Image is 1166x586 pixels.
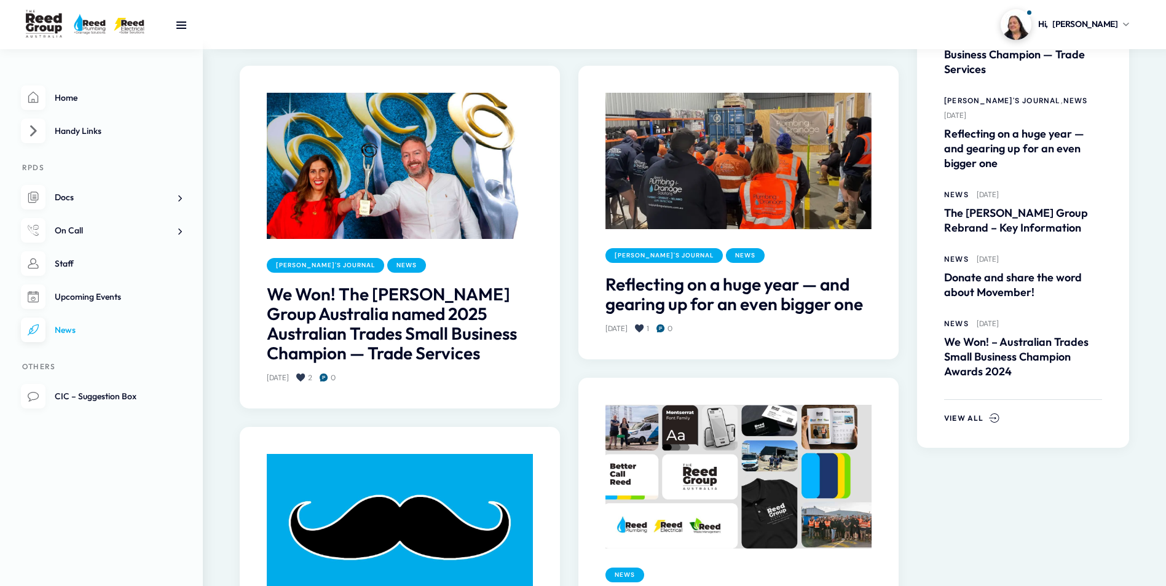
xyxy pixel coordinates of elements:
a: We Won! The [PERSON_NAME] Group Australia named 2025 Australian Trades Small Business Champion — ... [267,284,533,363]
a: [PERSON_NAME]'s Journal [944,95,1061,106]
span: 2 [308,373,312,383]
a: [PERSON_NAME]'s Journal [267,258,384,273]
span: Hi, [1038,18,1048,31]
a: 0 [320,372,344,383]
a: We Won! – Australian Trades Small Business Champion Awards 2024 [944,335,1102,379]
span: , [1061,96,1063,106]
img: Profile picture of Carmen Montalto [1001,9,1031,40]
a: The [PERSON_NAME] Group Rebrand – Key Information [944,206,1102,235]
a: 2 [297,372,320,383]
a: Reflecting on a huge year — and gearing up for an even bigger one [605,275,872,314]
a: [DATE] [605,324,628,334]
span: 0 [668,324,672,334]
a: News [944,318,969,329]
span: 1 [647,324,649,334]
a: News [944,254,969,265]
a: Donate and share the word about Movember! [944,270,1102,300]
a: [DATE] [977,254,999,264]
a: 1 [636,323,657,334]
a: View All [944,412,999,424]
a: News [1063,95,1088,106]
a: News [387,258,426,273]
span: View All [944,413,984,423]
a: Profile picture of Carmen MontaltoHi,[PERSON_NAME] [1001,9,1129,40]
span: [PERSON_NAME] [1052,18,1118,31]
a: 0 [657,323,680,334]
a: [PERSON_NAME]'s Journal [605,248,723,263]
a: Reflecting on a huge year — and gearing up for an even bigger one [944,127,1102,171]
a: [DATE] [944,111,966,120]
span: 0 [331,373,336,383]
a: News [726,248,765,263]
a: [DATE] [977,319,999,329]
a: [DATE] [267,373,289,383]
a: News [605,568,644,582]
a: [DATE] [977,190,999,200]
a: News [944,189,969,200]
